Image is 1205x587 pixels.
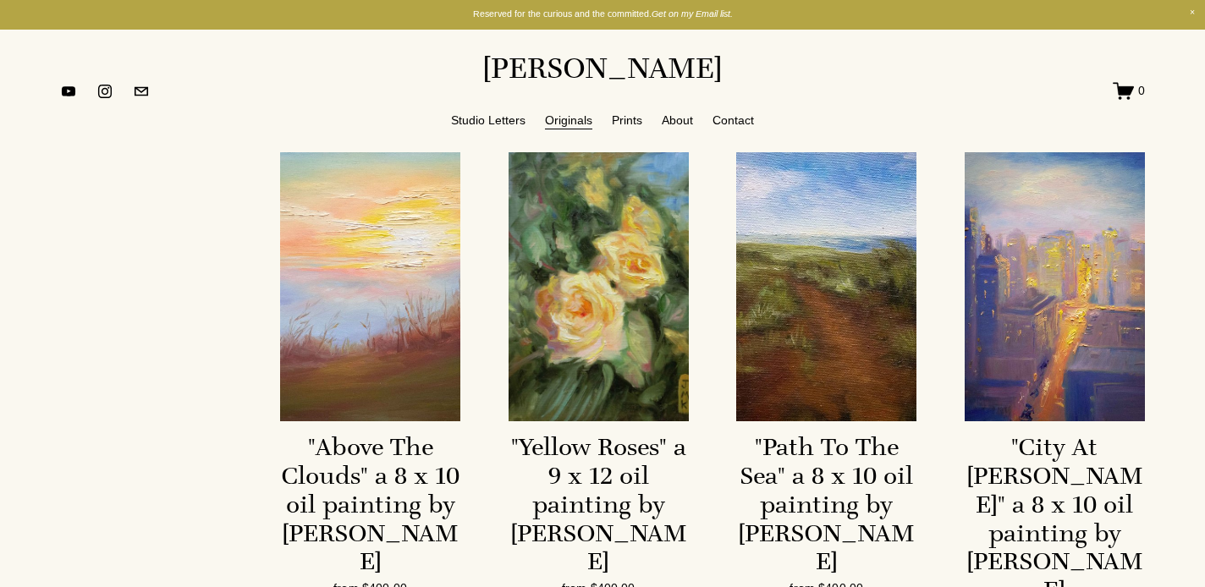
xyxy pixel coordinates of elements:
[1113,80,1145,101] a: 0 items in cart
[612,109,642,130] a: Prints
[60,83,77,100] a: YouTube
[96,83,113,100] a: instagram-unauth
[736,433,916,576] div: "Path To The Sea" a 8 x 10 oil painting by [PERSON_NAME]
[133,83,150,100] a: jennifermariekeller@gmail.com
[662,109,693,130] a: About
[451,109,525,130] a: Studio Letters
[280,433,460,576] div: "Above The Clouds" a 8 x 10 oil painting by [PERSON_NAME]
[509,433,689,576] div: "Yellow Roses" a 9 x 12 oil painting by [PERSON_NAME]
[713,109,754,130] a: Contact
[1138,83,1145,98] span: 0
[545,109,592,130] a: Originals
[482,50,723,85] a: [PERSON_NAME]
